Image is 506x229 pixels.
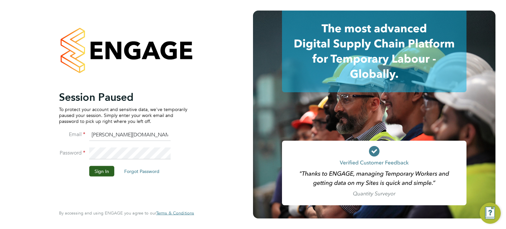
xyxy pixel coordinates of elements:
[59,90,187,103] h2: Session Paused
[59,131,85,138] label: Email
[89,166,114,176] button: Sign In
[59,106,187,124] p: To protect your account and sensitive data, we've temporarily paused your session. Simply enter y...
[119,166,165,176] button: Forgot Password
[59,149,85,156] label: Password
[59,210,194,216] span: By accessing and using ENGAGE you agree to our
[89,129,171,141] input: Enter your work email...
[156,210,194,216] span: Terms & Conditions
[480,203,501,224] button: Engage Resource Center
[156,211,194,216] a: Terms & Conditions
